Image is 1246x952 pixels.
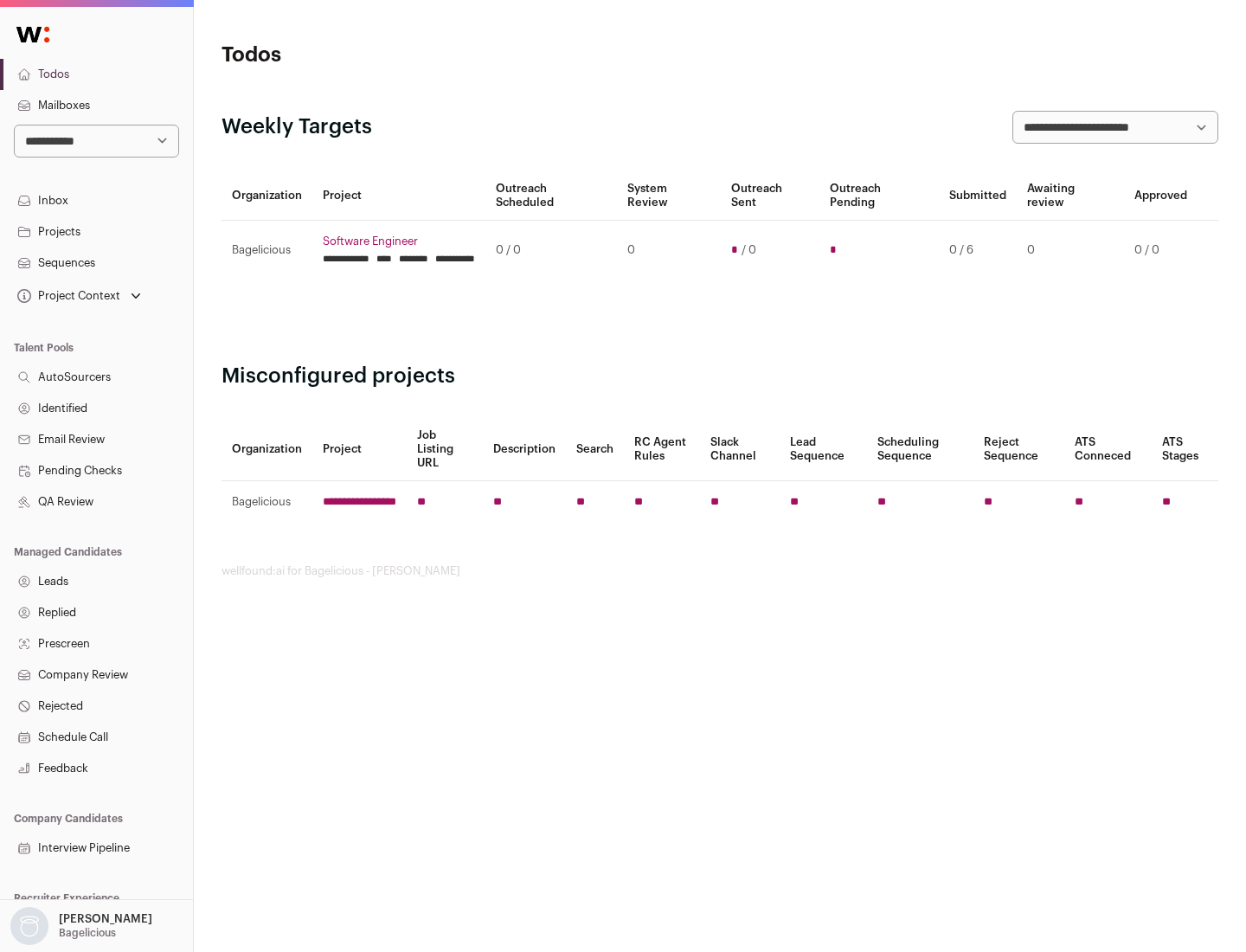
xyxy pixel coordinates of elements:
[485,221,617,280] td: 0 / 0
[59,926,116,940] p: Bagelicious
[222,171,312,221] th: Organization
[485,171,617,221] th: Outreach Scheduled
[483,418,566,481] th: Description
[617,221,720,280] td: 0
[780,418,867,481] th: Lead Sequence
[867,418,973,481] th: Scheduling Sequence
[624,418,699,481] th: RC Agent Rules
[1124,171,1198,221] th: Approved
[7,907,156,945] button: Open dropdown
[222,564,1218,578] footer: wellfound:ai for Bagelicious - [PERSON_NAME]
[407,418,483,481] th: Job Listing URL
[819,171,938,221] th: Outreach Pending
[222,42,554,69] h1: Todos
[939,221,1017,280] td: 0 / 6
[14,284,145,308] button: Open dropdown
[14,289,120,303] div: Project Context
[222,113,372,141] h2: Weekly Targets
[222,481,312,524] td: Bagelicious
[1064,418,1151,481] th: ATS Conneced
[10,907,48,945] img: nopic.png
[59,912,152,926] p: [PERSON_NAME]
[721,171,820,221] th: Outreach Sent
[222,363,1218,390] h2: Misconfigured projects
[1152,418,1218,481] th: ATS Stages
[700,418,780,481] th: Slack Channel
[617,171,720,221] th: System Review
[312,171,485,221] th: Project
[222,221,312,280] td: Bagelicious
[222,418,312,481] th: Organization
[7,17,59,52] img: Wellfound
[566,418,624,481] th: Search
[1124,221,1198,280] td: 0 / 0
[742,243,756,257] span: / 0
[312,418,407,481] th: Project
[1017,171,1124,221] th: Awaiting review
[973,418,1065,481] th: Reject Sequence
[1017,221,1124,280] td: 0
[939,171,1017,221] th: Submitted
[323,235,475,248] a: Software Engineer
